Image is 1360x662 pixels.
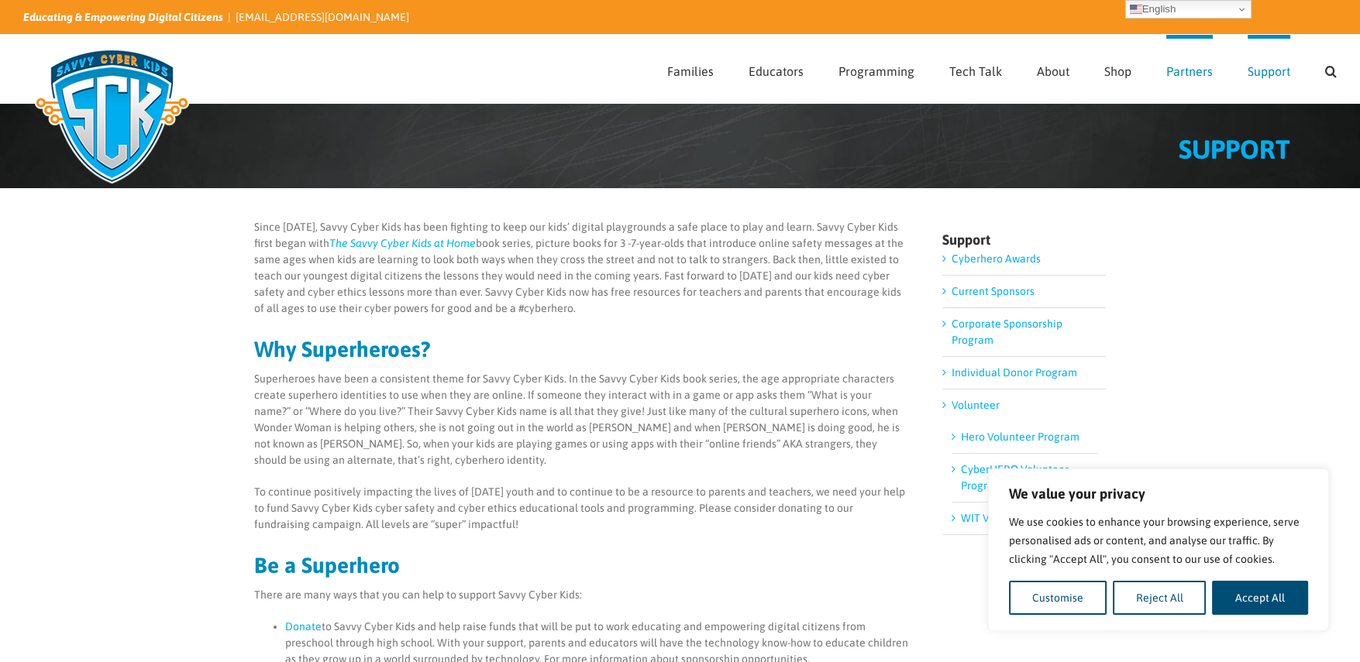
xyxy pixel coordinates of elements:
[254,371,909,468] p: Superheroes have been a consistent theme for Savvy Cyber Kids. In the Savvy Cyber Kids book serie...
[942,233,1106,247] h4: Support
[952,317,1062,346] a: Corporate Sponsorship Program
[1009,513,1308,568] p: We use cookies to enhance your browsing experience, serve personalised ads or content, and analys...
[254,484,909,533] p: To continue positively impacting the lives of [DATE] youth and to continue to be a resource to pa...
[329,237,476,249] a: The Savvy Cyber Kids at Home
[952,252,1041,265] a: Cyberhero Awards
[949,35,1002,103] a: Tech Talk
[961,463,1069,492] a: CyberHERO Volunteer Program
[1130,3,1142,15] img: en
[667,35,714,103] a: Families
[1009,581,1107,615] button: Customise
[961,512,1075,524] a: WIT Volunteer Program
[952,399,1000,411] a: Volunteer
[1037,65,1069,77] span: About
[254,219,909,317] p: Since [DATE], Savvy Cyber Kids has been fighting to keep our kids’ digital playgrounds a safe pla...
[1248,35,1290,103] a: Support
[254,587,909,603] p: There are many ways that you can help to support Savvy Cyber Kids:
[1179,134,1290,164] span: SUPPORT
[749,65,804,77] span: Educators
[1037,35,1069,103] a: About
[236,11,409,23] a: [EMAIL_ADDRESS][DOMAIN_NAME]
[1166,65,1213,77] span: Partners
[838,35,914,103] a: Programming
[952,285,1035,297] a: Current Sponsors
[285,620,322,633] a: Donate
[949,65,1002,77] span: Tech Talk
[1104,65,1131,77] span: Shop
[1166,35,1213,103] a: Partners
[1325,35,1337,103] a: Search
[1009,485,1308,503] p: We value your privacy
[1248,65,1290,77] span: Support
[1113,581,1207,615] button: Reject All
[254,554,909,576] h2: Be a Superhero
[667,65,714,77] span: Families
[1212,581,1308,615] button: Accept All
[23,11,223,23] i: Educating & Empowering Digital Citizens
[961,430,1079,443] a: Hero Volunteer Program
[749,35,804,103] a: Educators
[838,65,914,77] span: Programming
[254,338,909,360] h2: Why Superheroes?
[1104,35,1131,103] a: Shop
[667,35,1337,103] nav: Main Menu
[23,39,201,194] img: Savvy Cyber Kids Logo
[952,366,1077,379] a: Individual Donor Program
